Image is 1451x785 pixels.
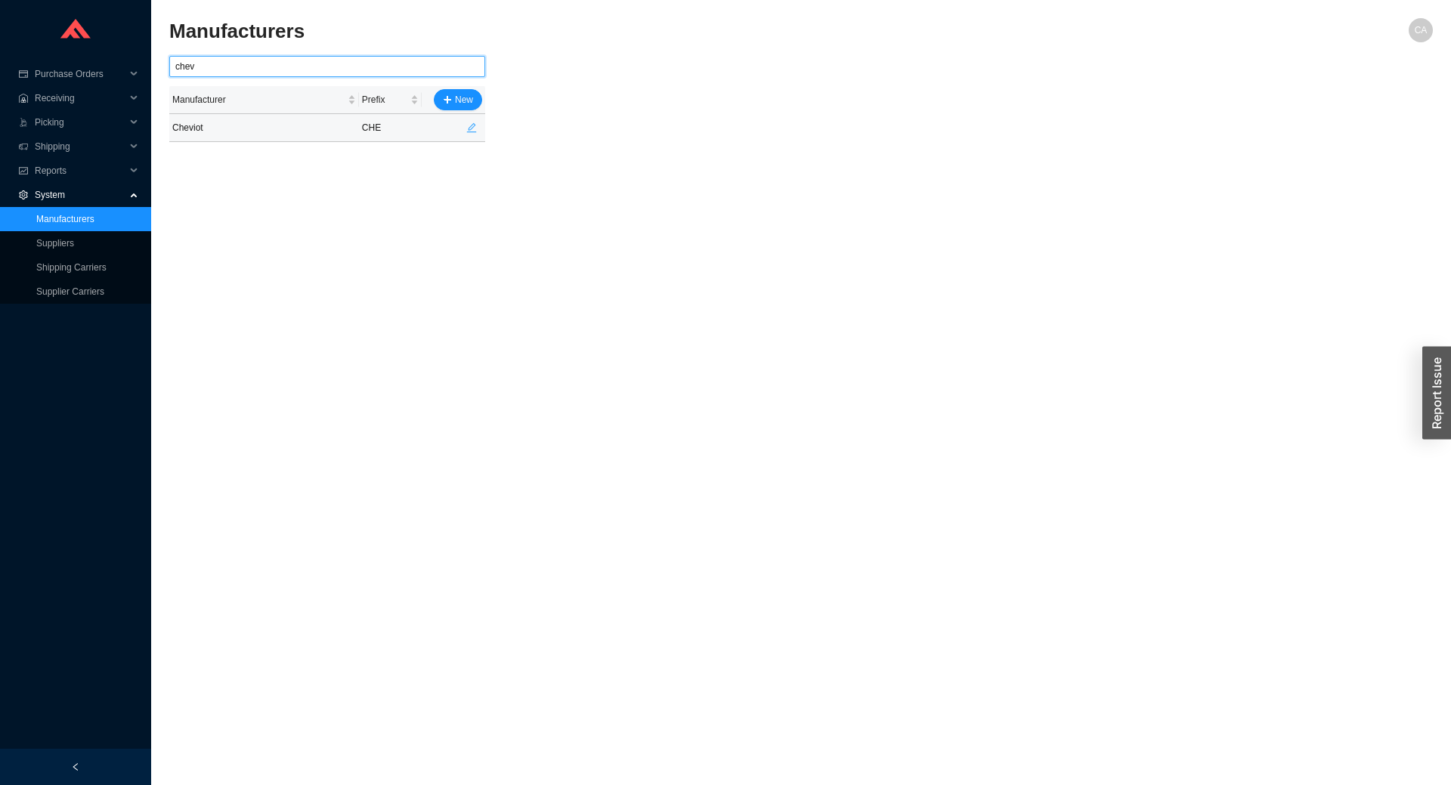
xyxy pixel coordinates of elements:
[35,62,125,86] span: Purchase Orders
[18,190,29,199] span: setting
[362,92,408,107] span: Prefix
[35,183,125,207] span: System
[71,762,80,771] span: left
[443,95,452,106] span: plus
[36,238,74,249] a: Suppliers
[359,114,422,142] td: CHE
[36,286,104,297] a: Supplier Carriers
[35,159,125,183] span: Reports
[455,92,473,107] span: New
[434,89,482,110] button: plusNew
[169,56,485,77] input: Search
[35,110,125,134] span: Picking
[1415,18,1428,42] span: CA
[35,86,125,110] span: Receiving
[169,86,359,114] th: Manufacturer sortable
[461,117,482,138] button: edit
[18,166,29,175] span: fund
[36,214,94,224] a: Manufacturers
[462,122,481,133] span: edit
[169,114,359,142] td: Cheviot
[36,262,107,273] a: Shipping Carriers
[169,18,1117,45] h2: Manufacturers
[359,86,422,114] th: Prefix sortable
[35,134,125,159] span: Shipping
[172,92,345,107] span: Manufacturer
[18,70,29,79] span: credit-card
